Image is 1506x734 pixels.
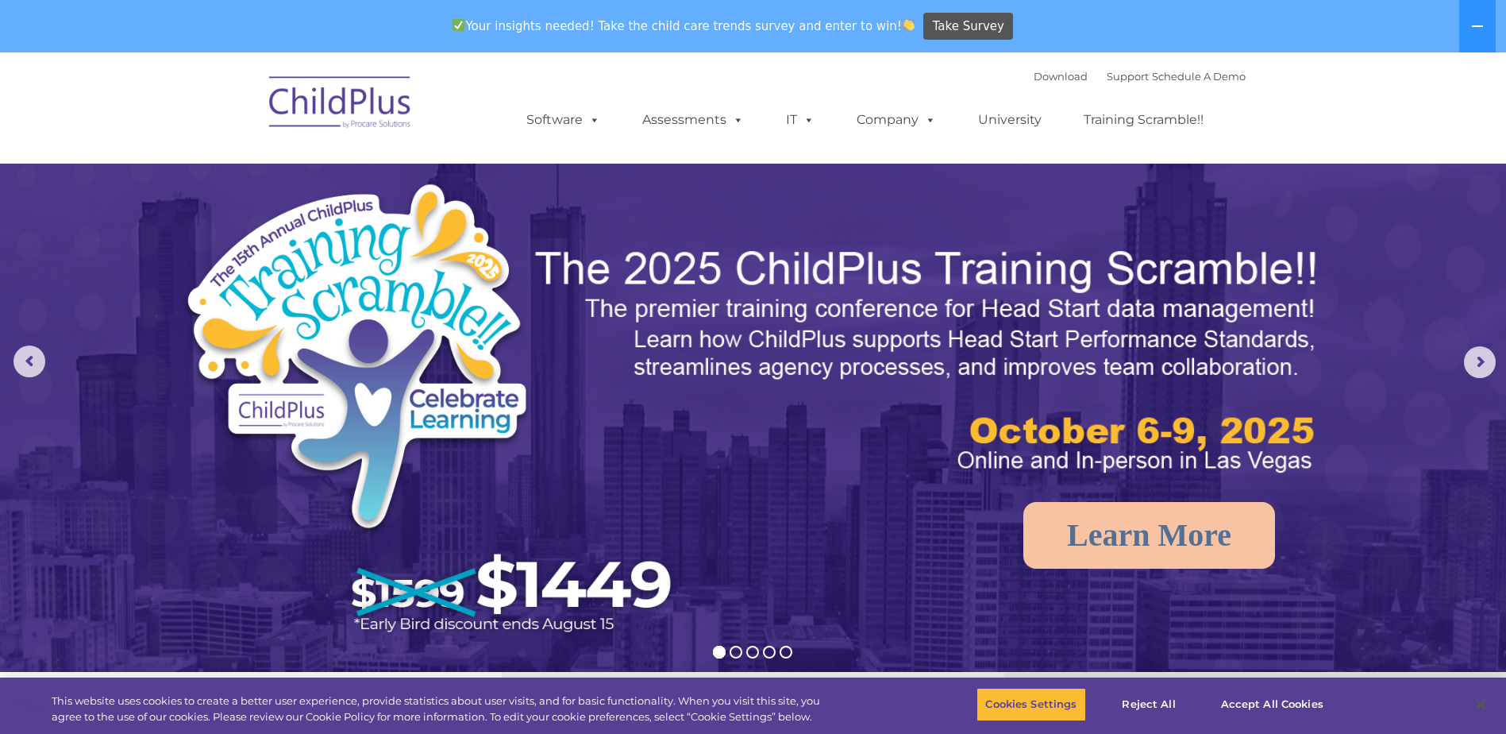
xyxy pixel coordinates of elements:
img: 👏 [903,19,915,31]
a: Training Scramble!! [1068,104,1219,136]
span: Take Survey [933,13,1004,41]
span: Your insights needed! Take the child care trends survey and enter to win! [446,10,922,41]
a: Download [1034,70,1088,83]
span: Phone number [221,170,288,182]
a: University [962,104,1057,136]
button: Accept All Cookies [1212,688,1332,721]
font: | [1034,70,1246,83]
a: Schedule A Demo [1152,70,1246,83]
img: ChildPlus by Procare Solutions [261,65,420,145]
div: This website uses cookies to create a better user experience, provide statistics about user visit... [52,693,828,724]
a: Software [510,104,616,136]
button: Reject All [1100,688,1199,721]
button: Close [1463,687,1498,722]
img: ✅ [453,19,464,31]
a: Assessments [626,104,760,136]
a: Learn More [1023,502,1275,569]
a: Take Survey [923,13,1013,41]
span: Last name [221,105,269,117]
button: Cookies Settings [976,688,1085,721]
a: Company [841,104,952,136]
a: Support [1107,70,1149,83]
a: IT [770,104,830,136]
